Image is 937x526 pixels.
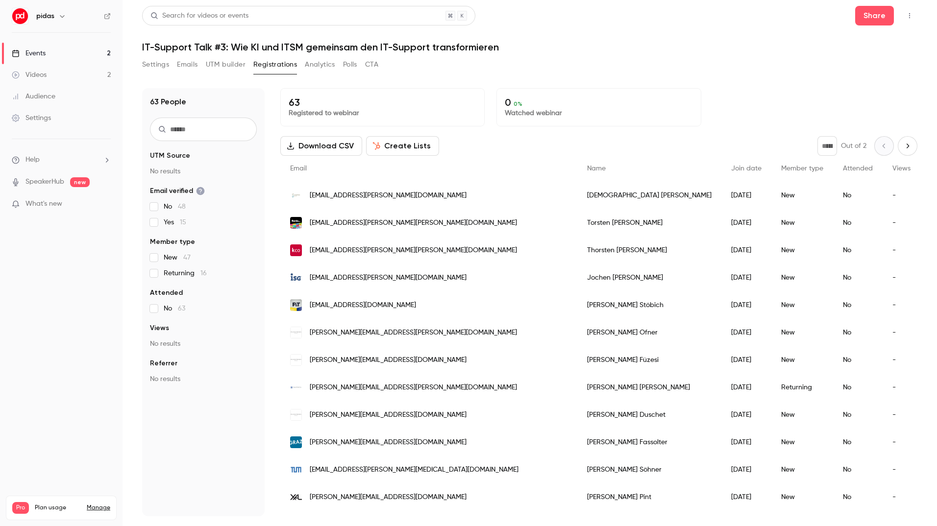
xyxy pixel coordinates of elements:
[833,374,883,401] div: No
[833,237,883,264] div: No
[587,165,606,172] span: Name
[142,57,169,72] button: Settings
[721,346,771,374] div: [DATE]
[150,323,169,333] span: Views
[290,217,302,229] img: burda.com
[883,401,920,429] div: -
[164,202,186,212] span: No
[577,264,721,291] div: Jochen [PERSON_NAME]
[731,165,762,172] span: Join date
[150,374,257,384] p: No results
[310,355,467,365] span: [PERSON_NAME][EMAIL_ADDRESS][DOMAIN_NAME]
[12,8,28,24] img: pidas
[721,264,771,291] div: [DATE]
[771,264,833,291] div: New
[290,354,302,366] img: prinzhorn-holding.com
[841,141,866,151] p: Out of 2
[343,57,357,72] button: Polls
[150,339,257,349] p: No results
[721,483,771,511] div: [DATE]
[290,491,302,503] img: xal.com
[883,291,920,319] div: -
[883,264,920,291] div: -
[290,382,302,393] img: galenica.com
[25,177,64,187] a: SpeakerHub
[577,483,721,511] div: [PERSON_NAME] Pint
[310,492,467,502] span: [PERSON_NAME][EMAIL_ADDRESS][DOMAIN_NAME]
[310,465,518,475] span: [EMAIL_ADDRESS][PERSON_NAME][MEDICAL_DATA][DOMAIN_NAME]
[721,319,771,346] div: [DATE]
[505,96,692,108] p: 0
[87,504,110,512] a: Manage
[310,328,517,338] span: [PERSON_NAME][EMAIL_ADDRESS][PERSON_NAME][DOMAIN_NAME]
[25,199,62,209] span: What's new
[178,203,186,210] span: 48
[833,429,883,456] div: No
[310,245,517,256] span: [EMAIL_ADDRESS][PERSON_NAME][PERSON_NAME][DOMAIN_NAME]
[833,456,883,483] div: No
[721,401,771,429] div: [DATE]
[310,410,467,420] span: [PERSON_NAME][EMAIL_ADDRESS][DOMAIN_NAME]
[70,177,90,187] span: new
[36,11,54,21] h6: pidas
[35,504,81,512] span: Plan usage
[178,305,185,312] span: 63
[150,96,186,108] h1: 63 People
[200,270,207,277] span: 16
[771,291,833,319] div: New
[206,57,246,72] button: UTM builder
[310,191,467,201] span: [EMAIL_ADDRESS][PERSON_NAME][DOMAIN_NAME]
[310,218,517,228] span: [EMAIL_ADDRESS][PERSON_NAME][PERSON_NAME][DOMAIN_NAME]
[310,273,467,283] span: [EMAIL_ADDRESS][PERSON_NAME][DOMAIN_NAME]
[150,186,205,196] span: Email verified
[577,182,721,209] div: [DEMOGRAPHIC_DATA] [PERSON_NAME]
[721,291,771,319] div: [DATE]
[577,291,721,319] div: [PERSON_NAME] Stöbich
[883,319,920,346] div: -
[833,182,883,209] div: No
[290,436,302,448] img: itg.graz.at
[289,108,476,118] p: Registered to webinar
[164,304,185,313] span: No
[289,96,476,108] p: 63
[290,299,302,311] img: plassertheurer.com
[898,136,917,156] button: Next page
[12,48,46,58] div: Events
[833,401,883,429] div: No
[577,346,721,374] div: [PERSON_NAME] Füzesi
[883,483,920,511] div: -
[150,237,195,247] span: Member type
[290,190,302,201] img: kws.ch
[12,92,55,101] div: Audience
[883,182,920,209] div: -
[771,429,833,456] div: New
[771,209,833,237] div: New
[771,237,833,264] div: New
[150,11,248,21] div: Search for videos or events
[577,374,721,401] div: [PERSON_NAME] [PERSON_NAME]
[290,464,302,476] img: mri.tum.de
[883,346,920,374] div: -
[771,456,833,483] div: New
[99,200,111,209] iframe: Noticeable Trigger
[12,113,51,123] div: Settings
[771,374,833,401] div: Returning
[25,155,40,165] span: Help
[290,272,302,284] img: isg-one.com
[833,319,883,346] div: No
[150,359,177,368] span: Referrer
[164,217,186,227] span: Yes
[577,401,721,429] div: [PERSON_NAME] Duschet
[721,209,771,237] div: [DATE]
[150,151,257,384] section: facet-groups
[781,165,823,172] span: Member type
[290,327,302,338] img: prinzhorn-holding.com
[290,244,302,256] img: kloeckner.com
[771,182,833,209] div: New
[721,456,771,483] div: [DATE]
[253,57,297,72] button: Registrations
[771,483,833,511] div: New
[290,409,302,421] img: prinzhorn-holding.com
[366,136,439,156] button: Create Lists
[310,300,416,311] span: [EMAIL_ADDRESS][DOMAIN_NAME]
